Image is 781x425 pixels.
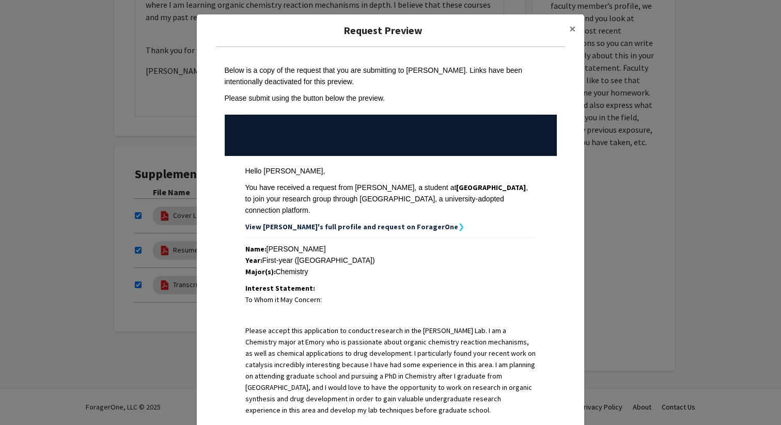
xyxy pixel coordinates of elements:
h5: Request Preview [205,23,561,38]
strong: Major(s): [245,267,276,276]
strong: [GEOGRAPHIC_DATA] [456,183,526,192]
div: [PERSON_NAME] [245,243,536,255]
strong: Year: [245,256,262,265]
div: Below is a copy of the request that you are submitting to [PERSON_NAME]. Links have been intentio... [225,65,557,87]
iframe: Chat [8,379,44,417]
p: To Whom it May Concern: [245,294,536,305]
div: You have received a request from [PERSON_NAME], a student at , to join your research group throug... [245,182,536,216]
div: Please submit using the button below the preview. [225,92,557,104]
strong: Interest Statement: [245,284,315,293]
div: Chemistry [245,266,536,277]
strong: Name: [245,244,267,254]
strong: ❯ [458,222,464,231]
div: Hello [PERSON_NAME], [245,165,536,177]
span: × [569,21,576,37]
p: Please accept this application to conduct research in the [PERSON_NAME] Lab. I am a Chemistry maj... [245,325,536,416]
button: Close [561,14,584,43]
strong: View [PERSON_NAME]'s full profile and request on ForagerOne [245,222,458,231]
div: First-year ([GEOGRAPHIC_DATA]) [245,255,536,266]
